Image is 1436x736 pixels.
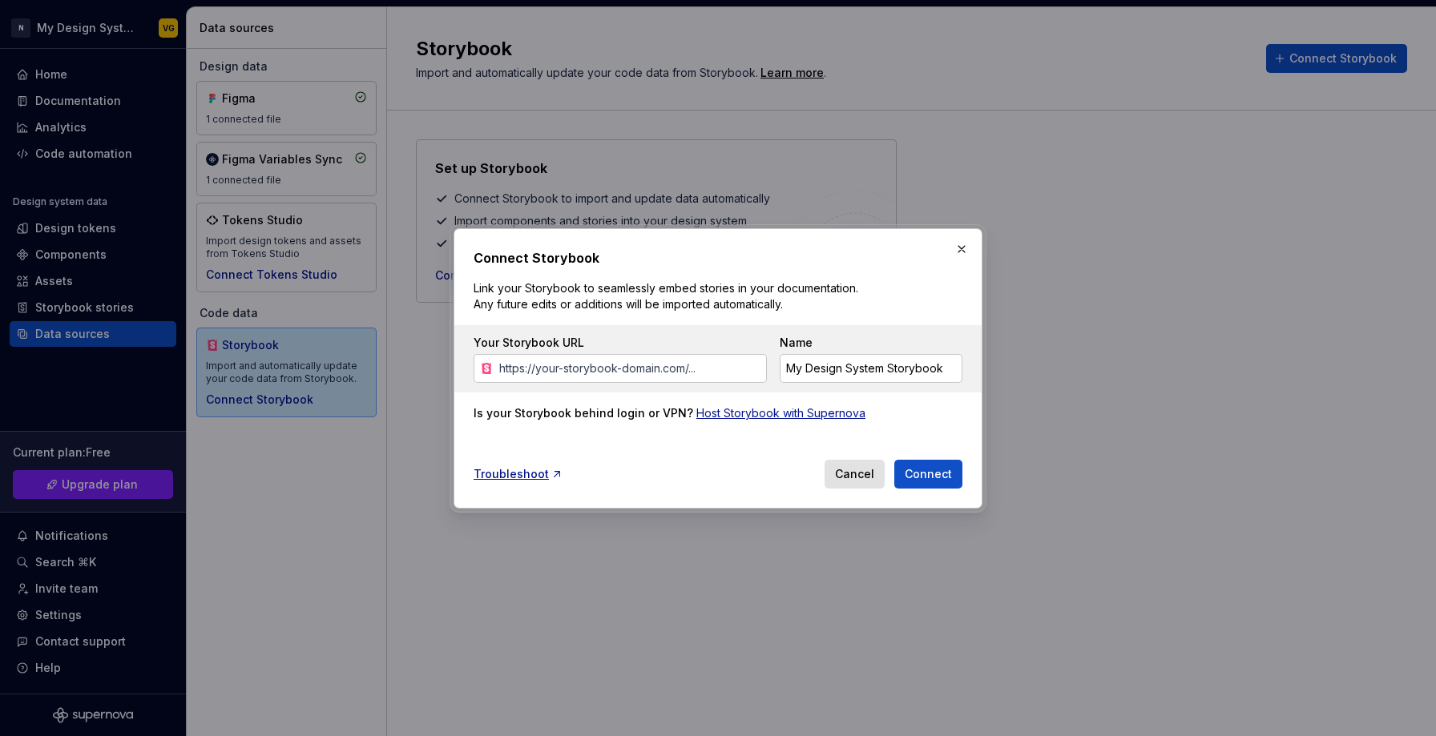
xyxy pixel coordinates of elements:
label: Your Storybook URL [474,335,584,351]
span: Connect [905,466,952,482]
label: Name [780,335,813,351]
input: https://your-storybook-domain.com/... [493,354,767,383]
p: Link your Storybook to seamlessly embed stories in your documentation. Any future edits or additi... [474,280,865,312]
a: Host Storybook with Supernova [696,405,865,421]
button: Connect [894,460,962,489]
button: Cancel [825,460,885,489]
span: Cancel [835,466,874,482]
input: Custom Storybook Name [780,354,962,383]
div: Is your Storybook behind login or VPN? [474,405,693,421]
h2: Connect Storybook [474,248,962,267]
a: Troubleshoot [474,466,563,482]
